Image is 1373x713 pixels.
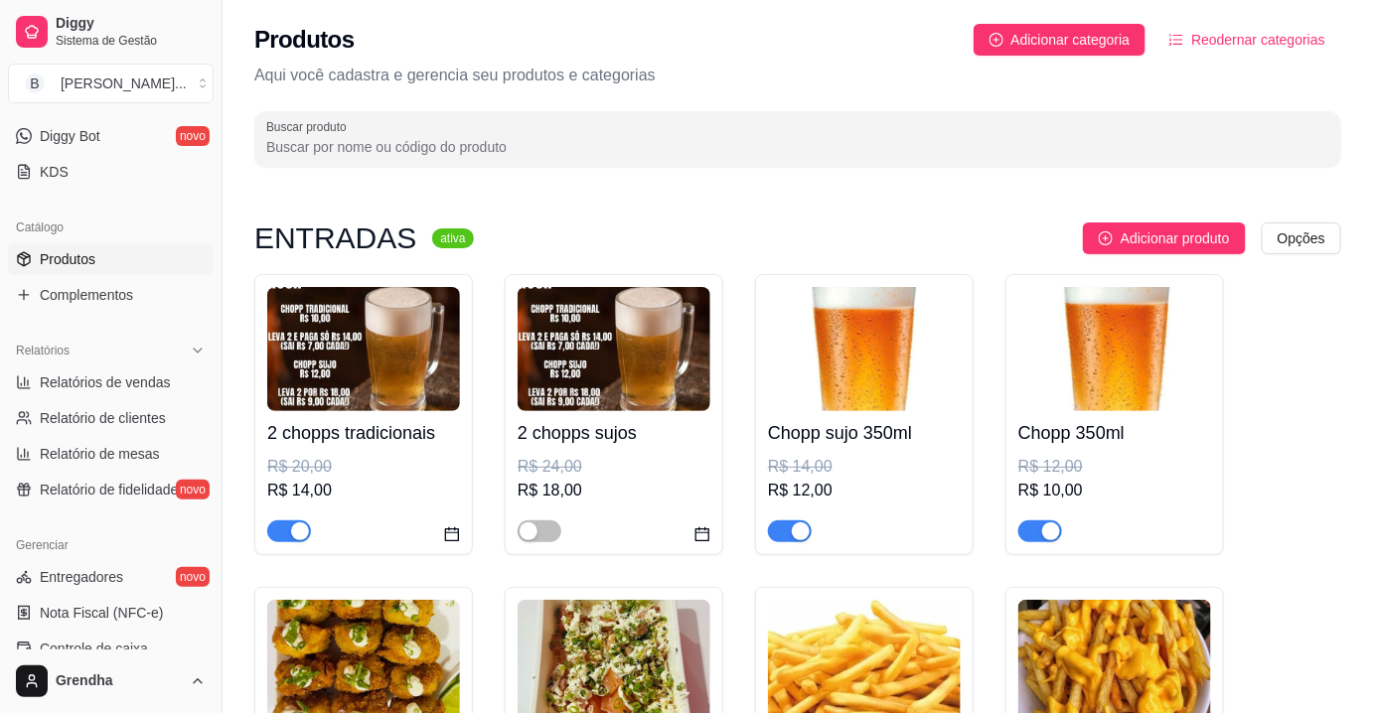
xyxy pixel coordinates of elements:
div: R$ 14,00 [768,455,961,479]
a: Diggy Botnovo [8,120,214,152]
span: Nota Fiscal (NFC-e) [40,603,163,623]
h4: 2 chopps sujos [518,419,710,447]
div: Catálogo [8,212,214,243]
button: Select a team [8,64,214,103]
p: Aqui você cadastra e gerencia seu produtos e categorias [254,64,1341,87]
div: R$ 10,00 [1018,479,1211,502]
img: product-image [1018,287,1211,411]
span: Entregadores [40,567,123,587]
h2: Produtos [254,24,355,56]
img: product-image [518,287,710,411]
a: Nota Fiscal (NFC-e) [8,597,214,629]
sup: ativa [432,228,473,248]
h4: 2 chopps tradicionais [267,419,460,447]
span: plus-circle [990,33,1003,47]
button: Opções [1262,222,1341,254]
div: R$ 20,00 [267,455,460,479]
button: Reodernar categorias [1153,24,1341,56]
span: Diggy [56,15,206,33]
a: KDS [8,156,214,188]
span: Controle de caixa [40,639,148,658]
span: calendar [694,526,710,542]
button: Adicionar produto [1083,222,1246,254]
span: Grendha [56,672,182,690]
span: ordered-list [1169,33,1183,47]
a: Produtos [8,243,214,275]
img: product-image [768,287,961,411]
span: Adicionar categoria [1011,29,1131,51]
div: R$ 14,00 [267,479,460,502]
a: Entregadoresnovo [8,561,214,593]
span: Complementos [40,285,133,305]
span: Diggy Bot [40,126,100,146]
a: Complementos [8,279,214,311]
div: R$ 12,00 [1018,455,1211,479]
a: Relatórios de vendas [8,366,214,398]
a: Controle de caixa [8,633,214,664]
a: DiggySistema de Gestão [8,8,214,56]
h4: Chopp sujo 350ml [768,419,961,447]
span: calendar [444,526,460,542]
span: Relatório de mesas [40,444,160,464]
a: Relatório de fidelidadenovo [8,474,214,505]
input: Buscar produto [266,137,1329,157]
span: Relatório de fidelidade [40,480,178,499]
span: B [25,73,45,93]
button: Grendha [8,657,214,705]
span: Relatório de clientes [40,408,166,428]
span: Sistema de Gestão [56,33,206,49]
div: R$ 18,00 [518,479,710,502]
a: Relatório de mesas [8,438,214,470]
span: Adicionar produto [1121,227,1230,249]
span: Relatórios de vendas [40,372,171,392]
span: plus-circle [1099,231,1113,245]
div: R$ 24,00 [518,455,710,479]
img: product-image [267,287,460,411]
label: Buscar produto [266,118,354,135]
h4: Chopp 350ml [1018,419,1211,447]
span: Relatórios [16,343,70,358]
div: [PERSON_NAME] ... [61,73,187,93]
span: Reodernar categorias [1191,29,1325,51]
button: Adicionar categoria [974,24,1146,56]
div: R$ 12,00 [768,479,961,502]
a: Relatório de clientes [8,402,214,434]
h3: ENTRADAS [254,226,416,250]
span: Opções [1278,227,1325,249]
div: Gerenciar [8,529,214,561]
span: Produtos [40,249,95,269]
span: KDS [40,162,69,182]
